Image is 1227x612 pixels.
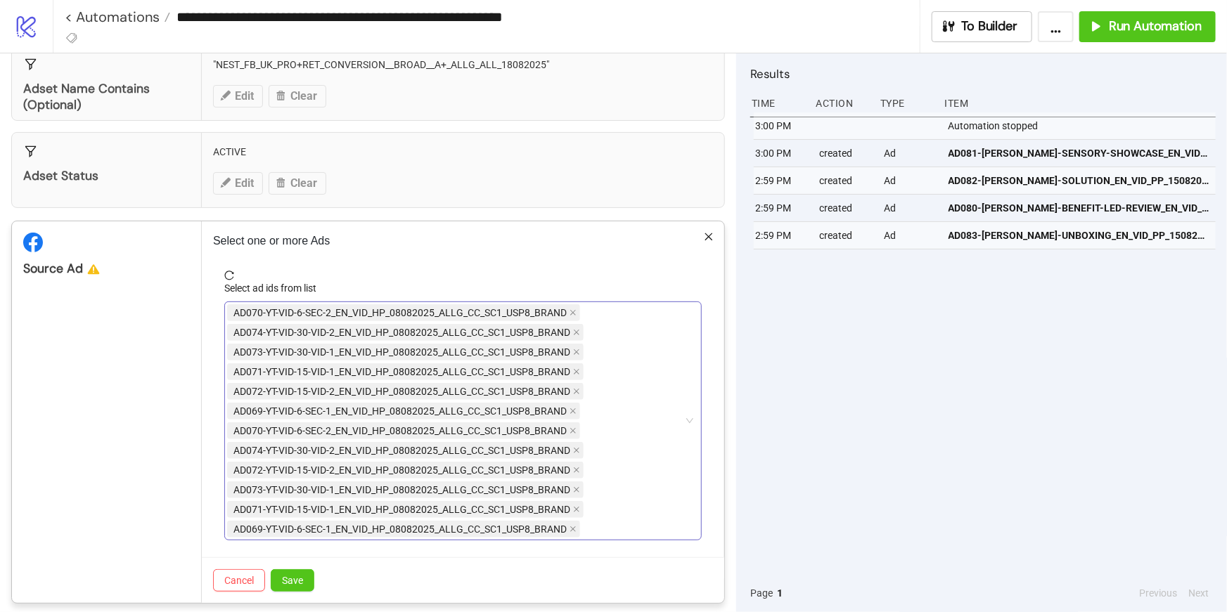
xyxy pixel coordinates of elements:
[213,569,265,592] button: Cancel
[573,506,580,513] span: close
[227,383,584,400] span: AD072-YT-VID-15-VID-2_EN_VID_HP_08082025_ALLG_CC_SC1_USP8_BRAND
[1109,18,1202,34] span: Run Automation
[573,467,580,474] span: close
[882,140,937,167] div: Ad
[879,90,934,117] div: Type
[233,443,570,458] span: AD074-YT-VID-30-VID-2_EN_VID_HP_08082025_ALLG_CC_SC1_USP8_BRAND
[227,363,584,380] span: AD071-YT-VID-15-VID-1_EN_VID_HP_08082025_ALLG_CC_SC1_USP8_BRAND
[573,368,580,375] span: close
[949,140,1210,167] a: AD081-[PERSON_NAME]-SENSORY-SHOWCASE_EN_VID_PP_15082025_ALLG_NSE_SC13_None_
[213,233,713,249] p: Select one or more Ads
[944,90,1216,117] div: Item
[1038,11,1074,42] button: ...
[704,232,714,242] span: close
[233,325,570,340] span: AD074-YT-VID-30-VID-2_EN_VID_HP_08082025_ALLG_CC_SC1_USP8_BRAND
[1079,11,1216,42] button: Run Automation
[949,195,1210,221] a: AD080-[PERSON_NAME]-BENEFIT-LED-REVIEW_EN_VID_PP_15082025_ALLG_NSE_SC13_None_
[570,408,577,415] span: close
[233,462,570,478] span: AD072-YT-VID-15-VID-2_EN_VID_HP_08082025_ALLG_CC_SC1_USP8_BRAND
[573,329,580,336] span: close
[949,228,1210,243] span: AD083-[PERSON_NAME]-UNBOXING_EN_VID_PP_15082025_ALLG_NSE_SC13_None_
[754,222,809,249] div: 2:59 PM
[754,167,809,194] div: 2:59 PM
[233,502,570,517] span: AD071-YT-VID-15-VID-1_EN_VID_HP_08082025_ALLG_CC_SC1_USP8_BRAND
[818,195,873,221] div: created
[949,173,1210,188] span: AD082-[PERSON_NAME]-SOLUTION_EN_VID_PP_15082025_ALLG_NSE_SC13_None_
[882,167,937,194] div: Ad
[882,222,937,249] div: Ad
[932,11,1033,42] button: To Builder
[949,145,1210,161] span: AD081-[PERSON_NAME]-SENSORY-SHOWCASE_EN_VID_PP_15082025_ALLG_NSE_SC13_None_
[573,447,580,454] span: close
[224,271,702,280] span: reload
[570,526,577,533] span: close
[233,305,567,320] span: AD070-YT-VID-6-SEC-2_EN_VID_HP_08082025_ALLG_CC_SC1_USP8_BRAND
[818,140,873,167] div: created
[570,427,577,434] span: close
[227,324,584,341] span: AD074-YT-VID-30-VID-2_EN_VID_HP_08082025_ALLG_CC_SC1_USP8_BRAND
[227,403,580,419] span: AD069-YT-VID-6-SEC-1_EN_VID_HP_08082025_ALLG_CC_SC1_USP8_BRAND
[227,344,584,360] span: AD073-YT-VID-30-VID-1_EN_VID_HP_08082025_ALLG_CC_SC1_USP8_BRAND
[233,482,570,497] span: AD073-YT-VID-30-VID-1_EN_VID_HP_08082025_ALLG_CC_SC1_USP8_BRAND
[233,344,570,360] span: AD073-YT-VID-30-VID-1_EN_VID_HP_08082025_ALLG_CC_SC1_USP8_BRAND
[233,403,567,419] span: AD069-YT-VID-6-SEC-1_EN_VID_HP_08082025_ALLG_CC_SC1_USP8_BRAND
[750,585,773,601] span: Page
[570,309,577,316] span: close
[815,90,870,117] div: Action
[949,200,1210,216] span: AD080-[PERSON_NAME]-BENEFIT-LED-REVIEW_EN_VID_PP_15082025_ALLG_NSE_SC13_None_
[754,195,809,221] div: 2:59 PM
[233,521,567,537] span: AD069-YT-VID-6-SEC-1_EN_VID_HP_08082025_ALLG_CC_SC1_USP8_BRAND
[750,90,805,117] div: Time
[227,462,584,478] span: AD072-YT-VID-15-VID-2_EN_VID_HP_08082025_ALLG_CC_SC1_USP8_BRAND
[962,18,1018,34] span: To Builder
[949,222,1210,249] a: AD083-[PERSON_NAME]-UNBOXING_EN_VID_PP_15082025_ALLG_NSE_SC13_None_
[573,349,580,356] span: close
[271,569,314,592] button: Save
[573,486,580,493] span: close
[1184,585,1213,601] button: Next
[227,481,584,498] span: AD073-YT-VID-30-VID-1_EN_VID_HP_08082025_ALLG_CC_SC1_USP8_BRAND
[224,575,254,586] span: Cancel
[227,422,580,439] span: AD070-YT-VID-6-SEC-2_EN_VID_HP_08082025_ALLG_CC_SC1_USP8_BRAND
[882,195,937,221] div: Ad
[818,222,873,249] div: created
[573,388,580,395] span: close
[947,112,1220,139] div: Automation stopped
[23,261,190,277] div: Source Ad
[227,521,580,538] span: AD069-YT-VID-6-SEC-1_EN_VID_HP_08082025_ALLG_CC_SC1_USP8_BRAND
[750,65,1216,83] h2: Results
[233,364,570,379] span: AD071-YT-VID-15-VID-1_EN_VID_HP_08082025_ALLG_CC_SC1_USP8_BRAND
[224,280,326,296] label: Select ad ids from list
[227,501,584,518] span: AD071-YT-VID-15-VID-1_EN_VID_HP_08082025_ALLG_CC_SC1_USP8_BRAND
[227,304,580,321] span: AD070-YT-VID-6-SEC-2_EN_VID_HP_08082025_ALLG_CC_SC1_USP8_BRAND
[233,423,567,438] span: AD070-YT-VID-6-SEC-2_EN_VID_HP_08082025_ALLG_CC_SC1_USP8_BRAND
[773,585,787,601] button: 1
[818,167,873,194] div: created
[282,575,303,586] span: Save
[1135,585,1181,601] button: Previous
[227,442,584,459] span: AD074-YT-VID-30-VID-2_EN_VID_HP_08082025_ALLG_CC_SC1_USP8_BRAND
[233,384,570,399] span: AD072-YT-VID-15-VID-2_EN_VID_HP_08082025_ALLG_CC_SC1_USP8_BRAND
[949,167,1210,194] a: AD082-[PERSON_NAME]-SOLUTION_EN_VID_PP_15082025_ALLG_NSE_SC13_None_
[754,112,809,139] div: 3:00 PM
[65,10,170,24] a: < Automations
[754,140,809,167] div: 3:00 PM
